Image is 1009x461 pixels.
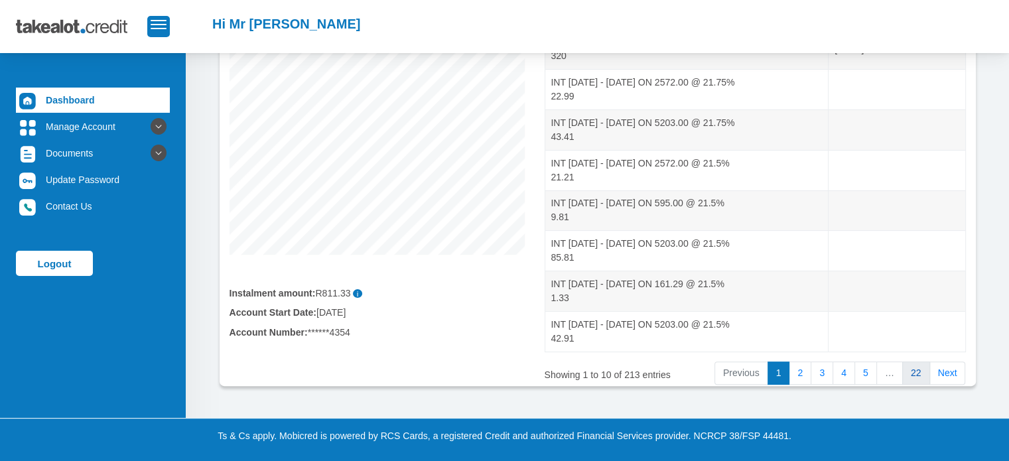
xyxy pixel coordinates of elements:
a: 3 [811,362,833,385]
a: Update Password [16,167,170,192]
a: Manage Account [16,114,170,139]
td: INT [DATE] - [DATE] ON 5203.00 @ 21.5% 42.91 [545,311,829,352]
td: INT [DATE] - [DATE] ON 2572.00 @ 21.5% 21.21 [545,150,829,190]
a: 5 [854,362,877,385]
td: INT [DATE] - [DATE] ON 5203.00 @ 21.75% 43.41 [545,109,829,150]
h2: Hi Mr [PERSON_NAME] [212,16,360,32]
td: INT [DATE] - [DATE] ON 2572.00 @ 21.75% 22.99 [545,69,829,109]
b: Account Number: [230,327,308,338]
td: INT [DATE] - [DATE] ON 595.00 @ 21.5% 9.81 [545,190,829,231]
b: Instalment amount: [230,288,316,298]
span: i [353,289,363,298]
a: 2 [789,362,811,385]
a: 1 [768,362,790,385]
div: Showing 1 to 10 of 213 entries [545,360,708,382]
a: Next [929,362,966,385]
a: 22 [902,362,930,385]
p: Ts & Cs apply. Mobicred is powered by RCS Cards, a registered Credit and authorized Financial Ser... [137,429,873,443]
a: Dashboard [16,88,170,113]
img: takealot_credit_logo.svg [16,10,147,43]
a: Documents [16,141,170,166]
div: R811.33 [230,287,525,300]
a: Contact Us [16,194,170,219]
a: 4 [833,362,855,385]
div: [DATE] [220,306,535,320]
b: Account Start Date: [230,307,316,318]
a: Logout [16,251,93,276]
td: INT [DATE] - [DATE] ON 5203.00 @ 21.5% 85.81 [545,230,829,271]
td: INT [DATE] - [DATE] ON 161.29 @ 21.5% 1.33 [545,271,829,311]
